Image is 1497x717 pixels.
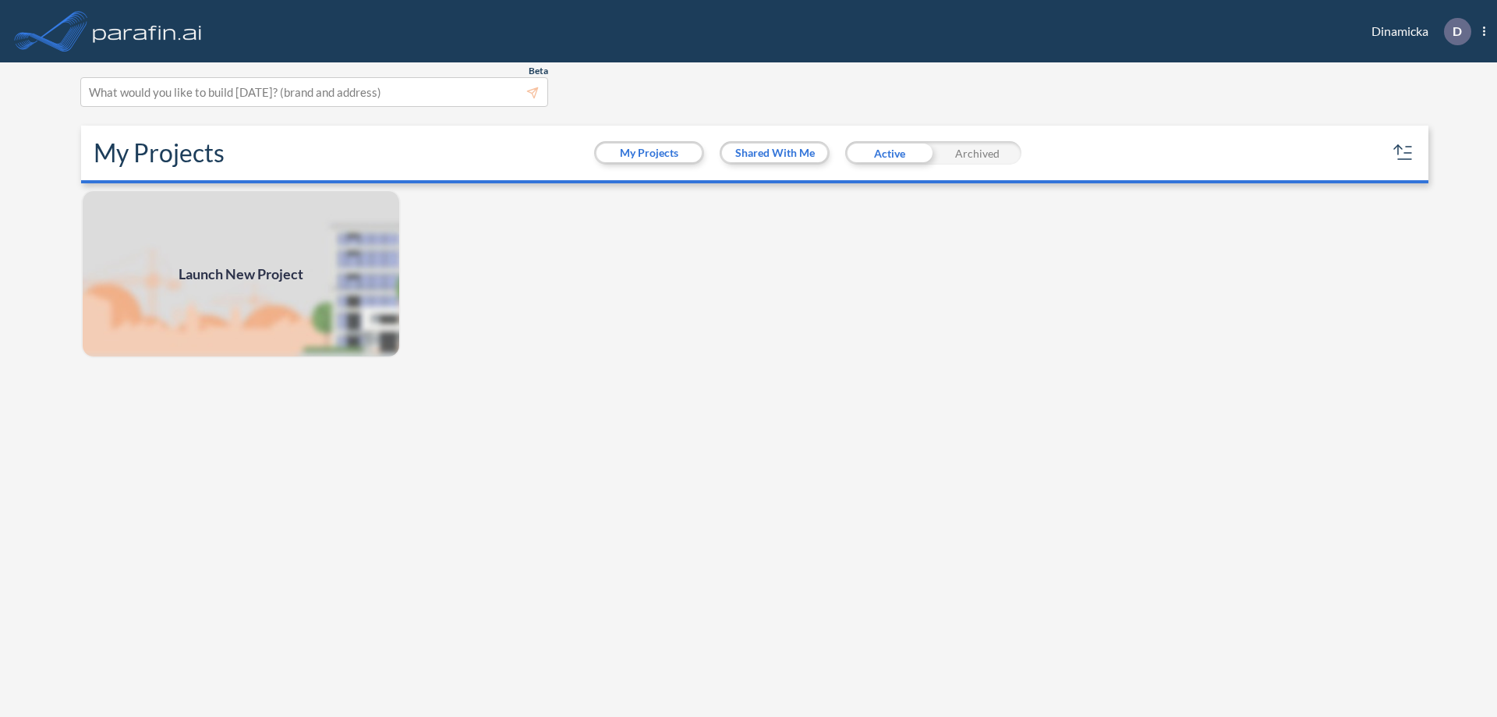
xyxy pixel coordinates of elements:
[1391,140,1416,165] button: sort
[529,65,548,77] span: Beta
[81,190,401,358] a: Launch New Project
[179,264,303,285] span: Launch New Project
[1453,24,1462,38] p: D
[1348,18,1485,45] div: Dinamicka
[81,190,401,358] img: add
[596,144,702,162] button: My Projects
[722,144,827,162] button: Shared With Me
[845,141,933,165] div: Active
[94,138,225,168] h2: My Projects
[90,16,205,47] img: logo
[933,141,1021,165] div: Archived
